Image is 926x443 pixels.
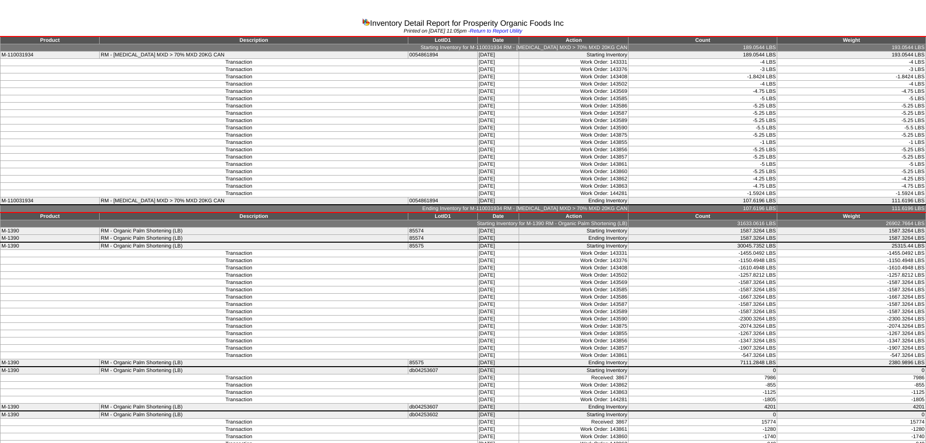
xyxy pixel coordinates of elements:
[0,382,478,389] td: Transaction
[477,36,519,44] td: Date
[408,242,478,250] td: 85575
[0,301,478,308] td: Transaction
[777,411,926,419] td: 0
[629,213,777,220] td: Count
[477,235,519,243] td: [DATE]
[519,139,629,146] td: Work Order: 143855
[477,345,519,352] td: [DATE]
[629,95,777,103] td: -5 LBS
[100,367,408,374] td: RM - Organic Palm Shortening (LB)
[477,272,519,279] td: [DATE]
[629,330,777,337] td: -1267.3264 LBS
[477,294,519,301] td: [DATE]
[777,389,926,396] td: -1125
[477,257,519,265] td: [DATE]
[777,139,926,146] td: -1 LBS
[777,213,926,220] td: Weight
[477,213,519,220] td: Date
[519,419,629,426] td: Received: 3867
[519,197,629,205] td: Ending Inventory
[777,301,926,308] td: -1587.3264 LBS
[0,419,478,426] td: Transaction
[477,404,519,411] td: [DATE]
[629,272,777,279] td: -1257.8212 LBS
[477,146,519,154] td: [DATE]
[0,59,478,66] td: Transaction
[777,316,926,323] td: -2300.3264 LBS
[519,124,629,132] td: Work Order: 143590
[0,374,478,382] td: Transaction
[629,103,777,110] td: -5.25 LBS
[629,242,777,250] td: 30045.7352 LBS
[0,73,478,81] td: Transaction
[629,419,777,426] td: 15774
[477,124,519,132] td: [DATE]
[629,154,777,161] td: -5.25 LBS
[477,73,519,81] td: [DATE]
[519,330,629,337] td: Work Order: 143855
[519,257,629,265] td: Work Order: 143376
[0,426,478,433] td: Transaction
[0,323,478,330] td: Transaction
[0,337,478,345] td: Transaction
[777,323,926,330] td: -2074.3264 LBS
[477,197,519,205] td: [DATE]
[519,103,629,110] td: Work Order: 143586
[777,36,926,44] td: Weight
[629,36,777,44] td: Count
[477,95,519,103] td: [DATE]
[519,301,629,308] td: Work Order: 143587
[0,154,478,161] td: Transaction
[0,81,478,88] td: Transaction
[777,110,926,117] td: -5.25 LBS
[519,235,629,243] td: Ending Inventory
[0,103,478,110] td: Transaction
[0,250,478,257] td: Transaction
[519,308,629,316] td: Work Order: 143589
[100,228,408,235] td: RM - Organic Palm Shortening (LB)
[0,308,478,316] td: Transaction
[629,66,777,73] td: -3 LBS
[777,103,926,110] td: -5.25 LBS
[777,168,926,176] td: -5.25 LBS
[477,330,519,337] td: [DATE]
[629,257,777,265] td: -1150.4948 LBS
[629,382,777,389] td: -855
[477,396,519,404] td: [DATE]
[629,88,777,95] td: -4.75 LBS
[519,161,629,168] td: Work Order: 143861
[629,110,777,117] td: -5.25 LBS
[777,235,926,243] td: 1587.3264 LBS
[100,213,408,220] td: Description
[477,154,519,161] td: [DATE]
[477,228,519,235] td: [DATE]
[0,330,478,337] td: Transaction
[629,337,777,345] td: -1347.3264 LBS
[0,146,478,154] td: Transaction
[629,433,777,441] td: -1740
[519,359,629,367] td: Ending Inventory
[519,250,629,257] td: Work Order: 143331
[777,190,926,197] td: -1.5924 LBS
[629,197,777,205] td: 107.6196 LBS
[477,308,519,316] td: [DATE]
[477,88,519,95] td: [DATE]
[629,117,777,124] td: -5.25 LBS
[0,205,629,213] td: Ending Inventory for M-110031934 RM - [MEDICAL_DATA] MXD > 70% MXD 20KG CAN
[777,404,926,411] td: 4201
[408,228,478,235] td: 85574
[519,242,629,250] td: Starting Inventory
[519,389,629,396] td: Work Order: 143863
[629,190,777,197] td: -1.5924 LBS
[100,411,408,419] td: RM - Organic Palm Shortening (LB)
[0,88,478,95] td: Transaction
[477,411,519,419] td: [DATE]
[519,286,629,294] td: Work Order: 143585
[777,52,926,59] td: 193.0544 LBS
[0,396,478,404] td: Transaction
[519,132,629,139] td: Work Order: 143875
[629,168,777,176] td: -5.25 LBS
[777,294,926,301] td: -1667.3264 LBS
[519,168,629,176] td: Work Order: 143860
[777,132,926,139] td: -5.25 LBS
